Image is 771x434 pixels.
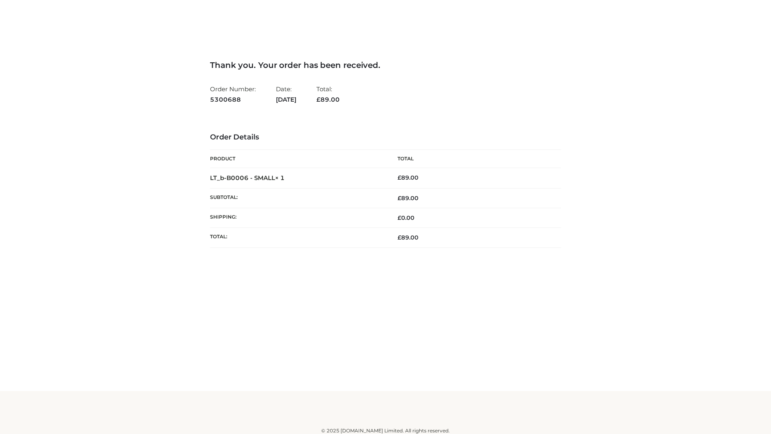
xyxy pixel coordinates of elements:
[210,94,256,105] strong: 5300688
[210,188,385,208] th: Subtotal:
[398,174,418,181] bdi: 89.00
[210,174,285,182] strong: LT_b-B0006 - SMALL
[316,96,320,103] span: £
[276,94,296,105] strong: [DATE]
[210,208,385,228] th: Shipping:
[398,194,401,202] span: £
[398,234,401,241] span: £
[210,133,561,142] h3: Order Details
[210,150,385,168] th: Product
[210,60,561,70] h3: Thank you. Your order has been received.
[316,82,340,106] li: Total:
[398,194,418,202] span: 89.00
[398,234,418,241] span: 89.00
[210,228,385,248] th: Total:
[275,174,285,182] strong: × 1
[276,82,296,106] li: Date:
[385,150,561,168] th: Total
[210,82,256,106] li: Order Number:
[316,96,340,103] span: 89.00
[398,214,414,221] bdi: 0.00
[398,174,401,181] span: £
[398,214,401,221] span: £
